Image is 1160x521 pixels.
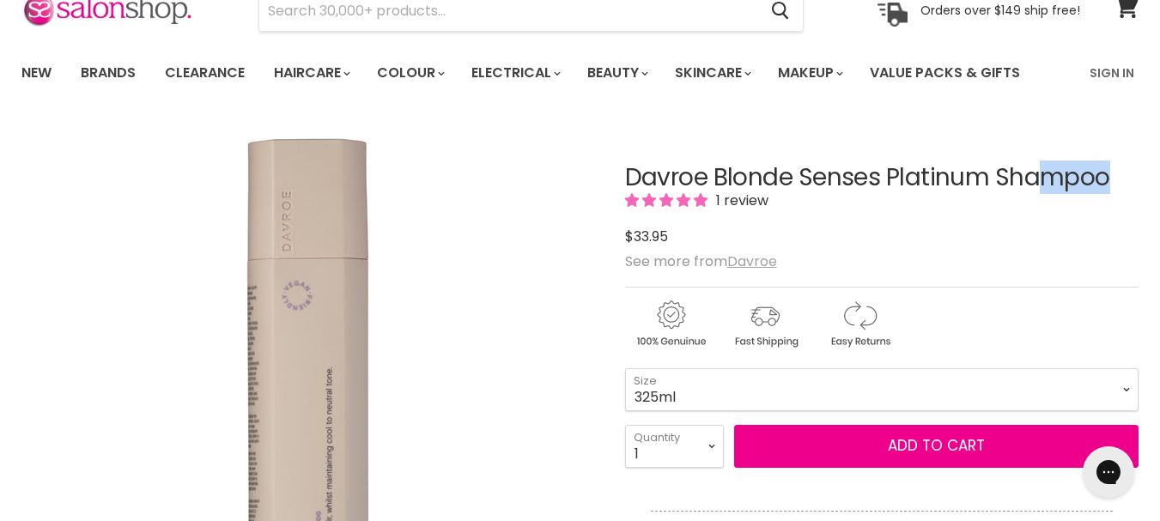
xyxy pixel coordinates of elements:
a: Brands [68,55,149,91]
a: Beauty [574,55,659,91]
a: Clearance [152,55,258,91]
span: See more from [625,251,777,271]
a: Sign In [1079,55,1145,91]
span: $33.95 [625,227,668,246]
a: Value Packs & Gifts [857,55,1033,91]
p: Orders over $149 ship free! [920,3,1080,18]
span: 5.00 stars [625,191,711,210]
a: New [9,55,64,91]
a: Davroe [727,251,777,271]
ul: Main menu [9,48,1056,98]
img: returns.gif [814,298,905,350]
a: Makeup [765,55,853,91]
iframe: Gorgias live chat messenger [1074,440,1143,504]
a: Haircare [261,55,361,91]
span: 1 review [711,191,768,210]
h1: Davroe Blonde Senses Platinum Shampoo [625,165,1139,191]
a: Skincare [662,55,762,91]
img: shipping.gif [720,298,811,350]
a: Electrical [459,55,571,91]
button: Add to cart [734,425,1139,468]
img: genuine.gif [625,298,716,350]
select: Quantity [625,425,724,468]
a: Colour [364,55,455,91]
